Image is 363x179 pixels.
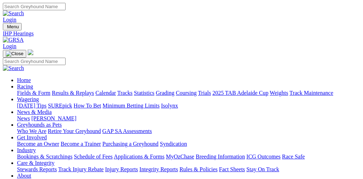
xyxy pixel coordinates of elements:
[17,128,46,134] a: Who We Are
[219,166,245,172] a: Fact Sheets
[17,109,52,115] a: News & Media
[198,90,211,96] a: Trials
[3,65,24,71] img: Search
[3,43,16,49] a: Login
[3,23,22,30] button: Toggle navigation
[102,128,152,134] a: GAP SA Assessments
[58,166,104,172] a: Track Injury Rebate
[114,154,164,160] a: Applications & Forms
[17,115,360,122] div: News & Media
[105,166,138,172] a: Injury Reports
[270,90,288,96] a: Weights
[17,77,31,83] a: Home
[139,166,178,172] a: Integrity Reports
[17,154,360,160] div: Industry
[6,51,23,57] img: Close
[52,90,94,96] a: Results & Replays
[17,96,39,102] a: Wagering
[3,37,24,43] img: GRSA
[17,103,46,109] a: [DATE] Tips
[17,166,360,173] div: Care & Integrity
[17,128,360,134] div: Greyhounds as Pets
[17,173,31,179] a: About
[31,115,76,121] a: [PERSON_NAME]
[212,90,268,96] a: 2025 TAB Adelaide Cup
[17,141,360,147] div: Get Involved
[102,141,158,147] a: Purchasing a Greyhound
[17,122,62,128] a: Greyhounds as Pets
[7,24,19,29] span: Menu
[74,103,101,109] a: How To Bet
[17,166,57,172] a: Stewards Reports
[134,90,155,96] a: Statistics
[160,141,187,147] a: Syndication
[3,50,26,58] button: Toggle navigation
[246,166,279,172] a: Stay On Track
[48,128,101,134] a: Retire Your Greyhound
[95,90,116,96] a: Calendar
[246,154,280,160] a: ICG Outcomes
[196,154,245,160] a: Breeding Information
[17,147,36,153] a: Industry
[61,141,101,147] a: Become a Trainer
[17,83,33,89] a: Racing
[290,90,333,96] a: Track Maintenance
[3,10,24,17] img: Search
[48,103,72,109] a: SUREpick
[17,103,360,109] div: Wagering
[3,58,66,65] input: Search
[3,3,66,10] input: Search
[74,154,112,160] a: Schedule of Fees
[3,17,16,23] a: Login
[17,160,55,166] a: Care & Integrity
[179,166,218,172] a: Rules & Policies
[176,90,197,96] a: Coursing
[156,90,174,96] a: Grading
[17,154,72,160] a: Bookings & Scratchings
[17,141,59,147] a: Become an Owner
[17,115,30,121] a: News
[17,90,50,96] a: Fields & Form
[166,154,194,160] a: MyOzChase
[102,103,160,109] a: Minimum Betting Limits
[161,103,178,109] a: Isolynx
[28,50,33,55] img: logo-grsa-white.png
[17,134,47,140] a: Get Involved
[17,90,360,96] div: Racing
[282,154,305,160] a: Race Safe
[117,90,133,96] a: Tracks
[3,30,360,37] a: IHP Hearings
